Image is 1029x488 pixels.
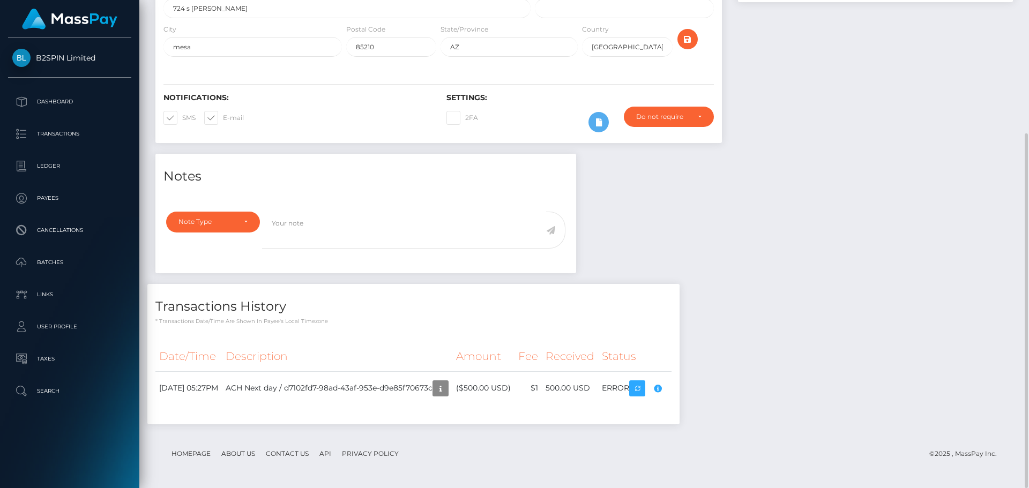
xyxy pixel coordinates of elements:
td: 500.00 USD [542,371,598,405]
a: Search [8,378,131,404]
img: B2SPIN Limited [12,49,31,67]
p: Batches [12,254,127,271]
a: Payees [8,185,131,212]
a: Transactions [8,121,131,147]
a: Contact Us [262,445,313,462]
a: User Profile [8,313,131,340]
td: ACH Next day / d7102fd7-98ad-43af-953e-d9e85f70673c [222,371,452,405]
th: Date/Time [155,342,222,371]
a: Links [8,281,131,308]
div: Do not require [636,112,689,121]
td: ($500.00 USD) [452,371,514,405]
a: Dashboard [8,88,131,115]
a: About Us [217,445,259,462]
h4: Transactions History [155,297,672,316]
a: Cancellations [8,217,131,244]
p: Search [12,383,127,399]
p: Dashboard [12,94,127,110]
a: API [315,445,335,462]
a: Ledger [8,153,131,179]
th: Status [598,342,672,371]
h6: Notifications: [163,93,430,102]
a: Privacy Policy [338,445,403,462]
button: Do not require [624,107,714,127]
span: B2SPIN Limited [8,53,131,63]
label: SMS [163,111,196,125]
a: Batches [8,249,131,276]
a: Homepage [167,445,215,462]
div: © 2025 , MassPay Inc. [929,448,1005,460]
label: 2FA [446,111,478,125]
td: ERROR [598,371,672,405]
label: City [163,25,176,34]
h4: Notes [163,167,568,186]
p: User Profile [12,319,127,335]
td: [DATE] 05:27PM [155,371,222,405]
p: * Transactions date/time are shown in payee's local timezone [155,317,672,325]
img: MassPay Logo [22,9,117,29]
p: Transactions [12,126,127,142]
th: Received [542,342,598,371]
label: Postal Code [346,25,385,34]
td: $1 [514,371,542,405]
h6: Settings: [446,93,713,102]
label: E-mail [204,111,244,125]
p: Taxes [12,351,127,367]
button: Note Type [166,212,260,232]
p: Links [12,287,127,303]
p: Cancellations [12,222,127,238]
p: Ledger [12,158,127,174]
p: Payees [12,190,127,206]
th: Amount [452,342,514,371]
a: Taxes [8,346,131,372]
div: Note Type [178,217,235,226]
label: Country [582,25,609,34]
th: Fee [514,342,542,371]
th: Description [222,342,452,371]
label: State/Province [441,25,488,34]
